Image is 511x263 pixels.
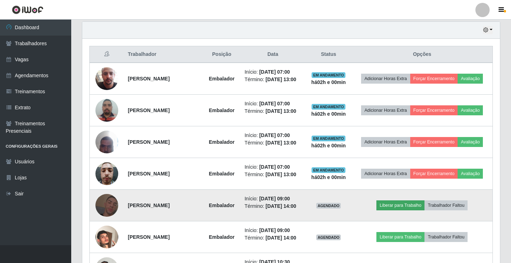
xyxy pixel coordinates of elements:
button: Forçar Encerramento [410,105,458,115]
button: Forçar Encerramento [410,137,458,147]
strong: Embalador [209,234,234,240]
li: Início: [245,163,301,171]
button: Forçar Encerramento [410,74,458,84]
strong: Embalador [209,107,234,113]
img: 1745843945427.jpeg [95,58,118,99]
strong: há 02 h e 00 min [311,111,346,117]
img: 1722619557508.jpeg [95,127,118,157]
strong: Embalador [209,202,234,208]
th: Opções [352,46,493,63]
button: Avaliação [458,74,483,84]
th: Trabalhador [124,46,203,63]
strong: há 02 h e 00 min [311,143,346,148]
li: Início: [245,227,301,234]
button: Adicionar Horas Extra [361,74,410,84]
button: Avaliação [458,137,483,147]
button: Avaliação [458,169,483,179]
li: Término: [245,202,301,210]
time: [DATE] 07:00 [259,101,290,106]
time: [DATE] 14:00 [266,203,296,209]
strong: Embalador [209,171,234,177]
span: EM ANDAMENTO [312,104,345,110]
time: [DATE] 09:00 [259,227,290,233]
strong: Embalador [209,139,234,145]
li: Término: [245,234,301,242]
li: Término: [245,76,301,83]
strong: [PERSON_NAME] [128,76,170,81]
li: Início: [245,132,301,139]
button: Avaliação [458,105,483,115]
time: [DATE] 07:00 [259,132,290,138]
li: Início: [245,195,301,202]
strong: [PERSON_NAME] [128,107,170,113]
strong: [PERSON_NAME] [128,202,170,208]
th: Posição [203,46,240,63]
time: [DATE] 09:00 [259,196,290,201]
button: Liberar para Trabalho [376,200,424,210]
button: Trabalhador Faltou [424,232,468,242]
strong: [PERSON_NAME] [128,139,170,145]
time: [DATE] 07:00 [259,164,290,170]
li: Início: [245,68,301,76]
button: Forçar Encerramento [410,169,458,179]
time: [DATE] 14:00 [266,235,296,241]
strong: há 02 h e 00 min [311,79,346,85]
li: Término: [245,139,301,147]
span: EM ANDAMENTO [312,136,345,141]
img: 1742686144384.jpeg [95,158,118,189]
img: CoreUI Logo [12,5,43,14]
strong: [PERSON_NAME] [128,171,170,177]
button: Liberar para Trabalho [376,232,424,242]
time: [DATE] 13:00 [266,140,296,146]
span: AGENDADO [316,203,341,209]
button: Adicionar Horas Extra [361,137,410,147]
time: [DATE] 07:00 [259,69,290,75]
img: 1726002463138.jpeg [95,217,118,257]
time: [DATE] 13:00 [266,77,296,82]
time: [DATE] 13:00 [266,108,296,114]
strong: Embalador [209,76,234,81]
img: 1686264689334.jpeg [95,95,118,125]
button: Adicionar Horas Extra [361,105,410,115]
strong: há 02 h e 00 min [311,174,346,180]
th: Status [305,46,351,63]
li: Término: [245,107,301,115]
span: AGENDADO [316,235,341,240]
span: EM ANDAMENTO [312,72,345,78]
th: Data [240,46,306,63]
strong: [PERSON_NAME] [128,234,170,240]
time: [DATE] 13:00 [266,172,296,177]
button: Adicionar Horas Extra [361,169,410,179]
button: Trabalhador Faltou [424,200,468,210]
li: Término: [245,171,301,178]
li: Início: [245,100,301,107]
img: 1690769088770.jpeg [95,185,118,226]
span: EM ANDAMENTO [312,167,345,173]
